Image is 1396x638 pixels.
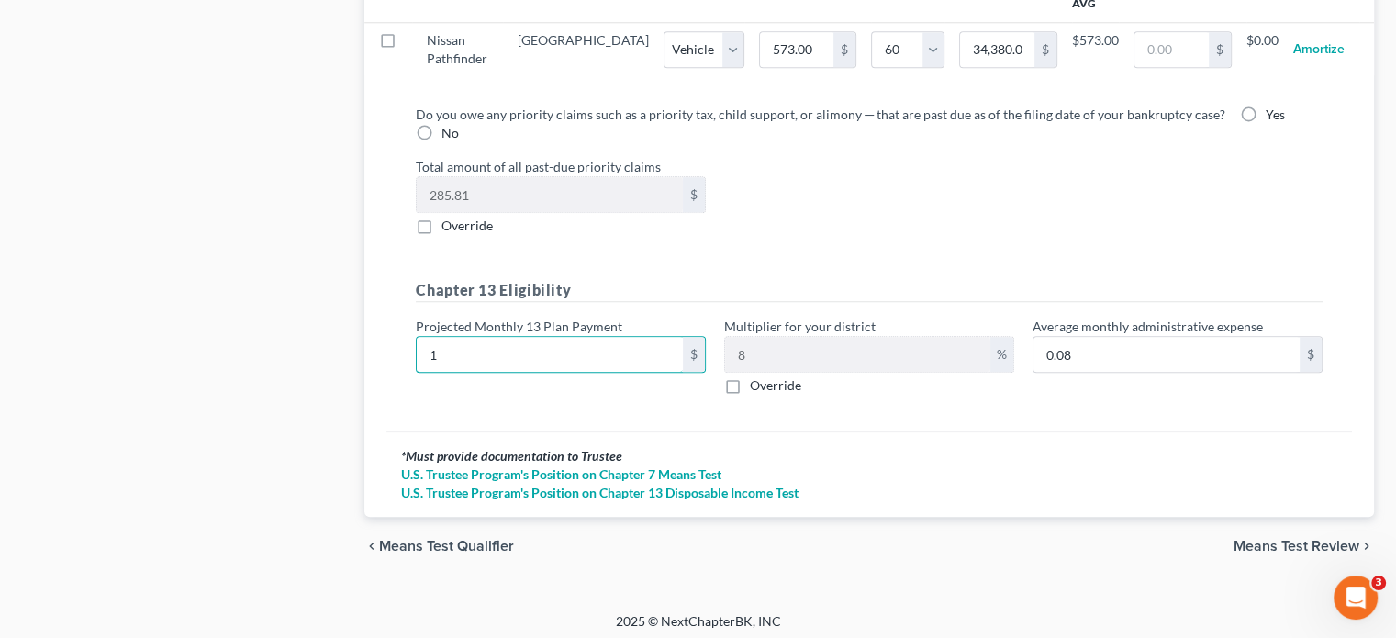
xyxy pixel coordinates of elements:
[1033,337,1300,372] input: 0.00
[1072,23,1119,76] td: $573.00
[1359,539,1374,554] i: chevron_right
[417,337,683,372] input: 0.00
[960,32,1034,67] input: 0.00
[1034,32,1056,67] div: $
[1033,317,1263,336] label: Average monthly administrative expense
[1234,539,1359,554] span: Means Test Review
[503,23,664,76] td: [GEOGRAPHIC_DATA]
[1209,32,1231,67] div: $
[833,32,855,67] div: $
[1293,31,1345,68] button: Amortize
[401,447,1337,465] div: Must provide documentation to Trustee
[364,539,514,554] button: chevron_left Means Test Qualifier
[1300,337,1322,372] div: $
[441,218,493,233] span: Override
[1234,539,1374,554] button: Means Test Review chevron_right
[725,337,990,372] input: 0.00
[379,539,514,554] span: Means Test Qualifier
[1371,576,1386,590] span: 3
[417,177,683,212] input: 0.00
[724,317,876,336] label: Multiplier for your district
[401,465,1337,484] a: U.S. Trustee Program's Position on Chapter 7 Means Test
[401,484,1337,502] a: U.S. Trustee Program's Position on Chapter 13 Disposable Income Test
[412,23,502,76] td: Nissan Pathfinder
[407,157,1332,176] label: Total amount of all past-due priority claims
[416,105,1225,124] label: Do you owe any priority claims such as a priority tax, child support, or alimony ─ that are past ...
[1266,106,1285,122] span: Yes
[990,337,1013,372] div: %
[683,177,705,212] div: $
[1334,576,1378,620] iframe: Intercom live chat
[1134,32,1209,67] input: 0.00
[760,32,834,67] input: 0.00
[683,337,705,372] div: $
[1246,23,1279,76] td: $0.00
[750,377,801,393] span: Override
[441,125,459,140] span: No
[416,317,622,336] label: Projected Monthly 13 Plan Payment
[416,279,1323,302] h5: Chapter 13 Eligibility
[364,539,379,554] i: chevron_left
